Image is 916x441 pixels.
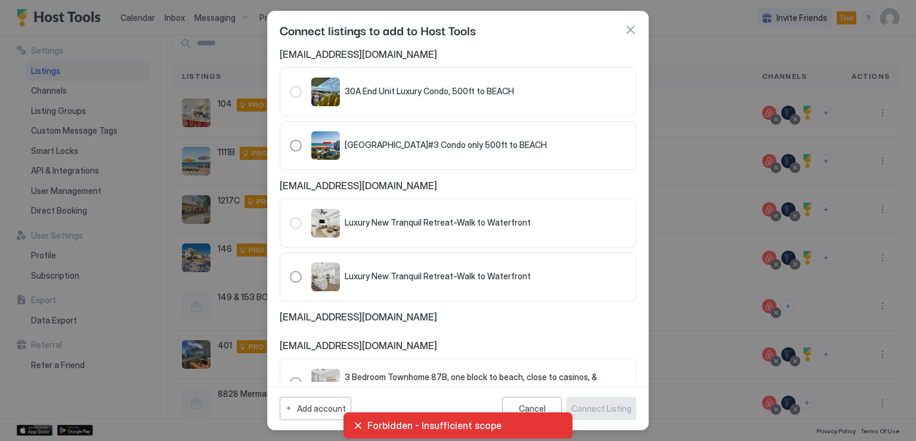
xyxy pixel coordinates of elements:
[290,209,626,238] div: RadioGroup
[280,397,351,420] button: Add account
[297,402,346,415] div: Add account
[311,263,340,291] div: listing image
[280,21,476,39] span: Connect listings to add to Host Tools
[311,209,340,238] div: listing image
[290,131,626,160] div: 321.2292708.2858700
[502,397,562,420] button: Cancel
[280,180,636,192] span: [EMAIL_ADDRESS][DOMAIN_NAME]
[571,402,632,415] div: Connect Listing
[290,263,626,291] div: RadioGroup
[290,131,626,160] div: RadioGroup
[567,397,636,420] button: Connect Listing
[290,78,626,106] div: 321.2281355.2846243
[345,86,514,97] span: 30A End Unit Luxury Condo, 500ft to BEACH
[280,48,636,60] span: [EMAIL_ADDRESS][DOMAIN_NAME]
[280,340,636,351] span: [EMAIL_ADDRESS][DOMAIN_NAME]
[311,78,340,106] div: listing image
[290,263,626,291] div: 321.3484521.4057652
[345,372,626,393] span: 3 Bedroom Townhome 87B, one block to beach, close to casinos, & attractions
[367,420,563,431] span: Forbidden - Insufficient scope
[290,78,626,106] div: RadioGroup
[290,369,626,397] div: 321.2170585.2735121
[280,311,636,323] span: [EMAIL_ADDRESS][DOMAIN_NAME]
[290,209,626,238] div: 321.3485121.4058252
[345,271,531,282] span: Luxury New Tranquil Retreat-Walk to Waterfront
[290,369,626,397] div: RadioGroup
[12,400,41,429] iframe: Intercom live chat
[311,369,340,397] div: listing image
[345,140,547,150] span: [GEOGRAPHIC_DATA]#3 Condo only 500ft to BEACH
[345,217,531,228] span: Luxury New Tranquil Retreat-Walk to Waterfront
[311,131,340,160] div: listing image
[519,403,546,414] div: Cancel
